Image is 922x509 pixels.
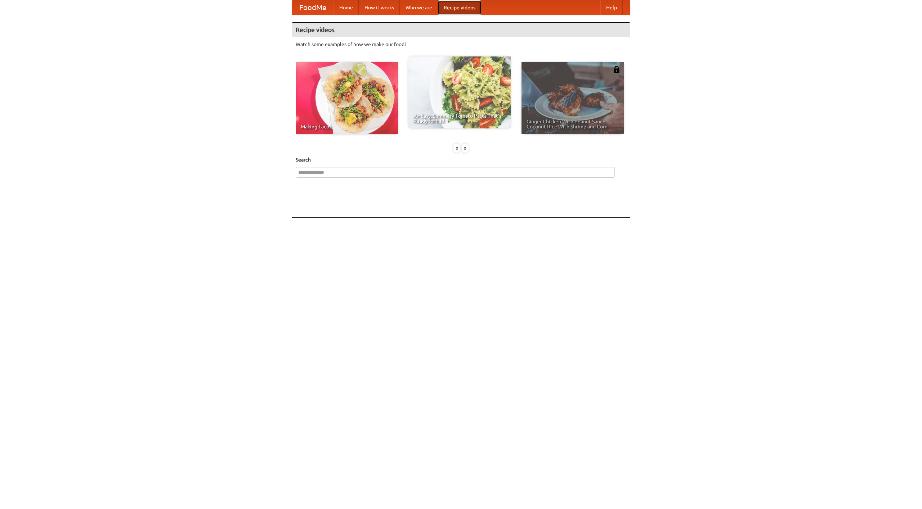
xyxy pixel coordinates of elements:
a: How it works [359,0,400,15]
h5: Search [296,156,626,163]
a: Who we are [400,0,438,15]
div: » [462,144,469,153]
a: Home [334,0,359,15]
div: « [453,144,460,153]
h4: Recipe videos [292,23,630,37]
a: An Easy, Summery Tomato Pasta That's Ready for Fall [408,56,511,128]
a: Help [600,0,623,15]
a: FoodMe [292,0,334,15]
p: Watch some examples of how we make our food! [296,41,626,48]
img: 483408.png [613,66,620,73]
a: Recipe videos [438,0,481,15]
span: Making Tacos [301,124,393,129]
a: Making Tacos [296,62,398,134]
span: An Easy, Summery Tomato Pasta That's Ready for Fall [413,113,506,123]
